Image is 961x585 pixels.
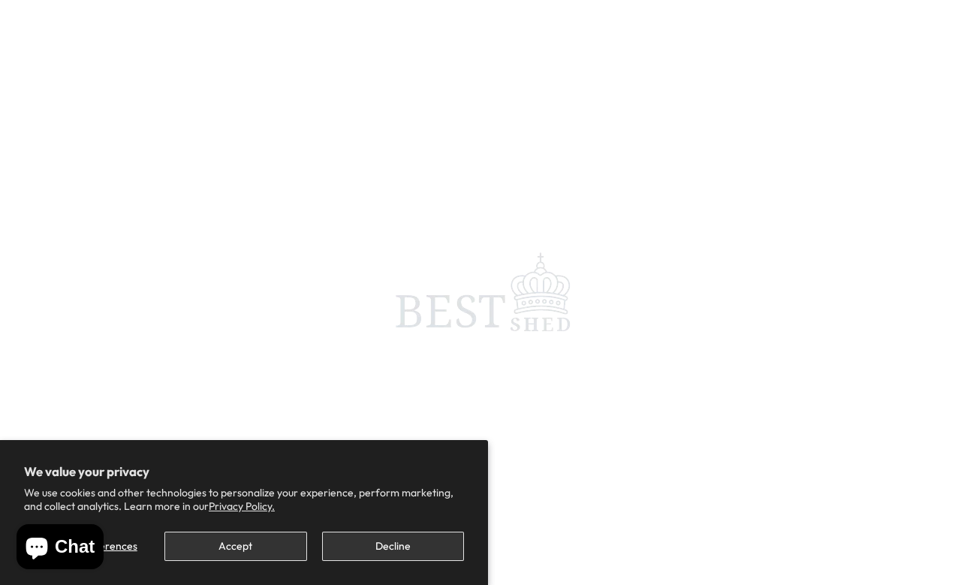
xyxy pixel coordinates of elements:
a: Privacy Policy. [209,499,275,513]
h2: We value your privacy [24,464,464,479]
p: We use cookies and other technologies to personalize your experience, perform marketing, and coll... [24,486,464,513]
button: Decline [322,532,464,561]
inbox-online-store-chat: Shopify online store chat [12,524,108,573]
button: Accept [164,532,306,561]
